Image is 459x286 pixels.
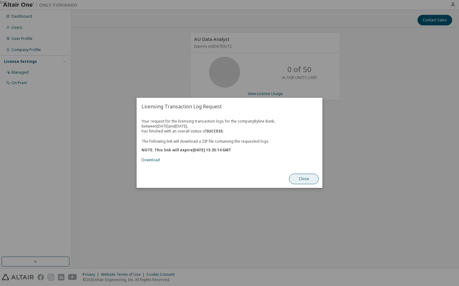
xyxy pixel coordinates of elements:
[289,174,319,184] button: Close
[142,119,317,162] div: Your request for the licensing transaction logs for the company Byline Bank , between [DATE] and ...
[142,148,231,153] b: NOTE: This link will expire [DATE] 15:35:14 GMT
[142,139,317,144] p: The following link will download a ZIP file containing the requested logs.
[137,98,322,115] h2: Licensing Transaction Log Request
[206,128,223,134] b: SUCCESS
[142,158,160,163] a: Download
